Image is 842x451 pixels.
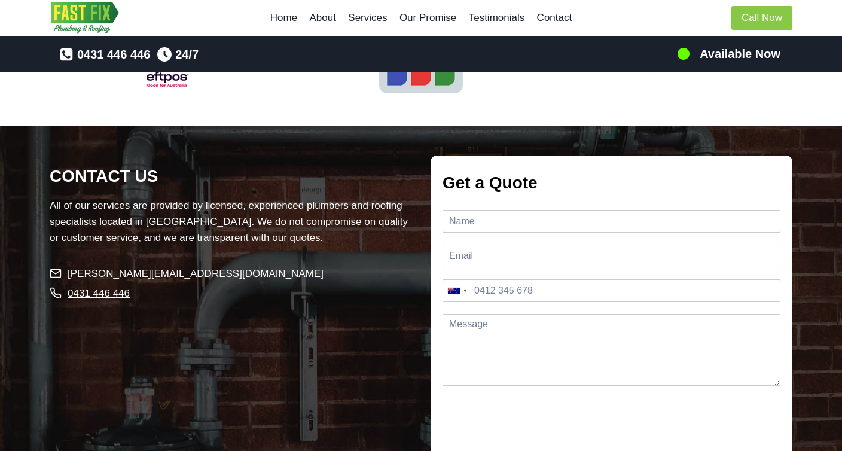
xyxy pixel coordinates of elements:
a: Testimonials [463,4,531,32]
a: Call Now [731,6,792,31]
a: Contact [530,4,578,32]
input: Email [443,245,780,267]
a: [PERSON_NAME][EMAIL_ADDRESS][DOMAIN_NAME] [50,265,324,282]
span: [PERSON_NAME][EMAIL_ADDRESS][DOMAIN_NAME] [68,266,324,282]
a: About [303,4,342,32]
nav: Primary Navigation [264,4,578,32]
a: 0431 446 446 [68,285,130,301]
h2: CONTACT US [50,164,411,189]
h5: Available Now [700,45,780,63]
p: All of our services are provided by licensed, experienced plumbers and roofing specialists locate... [50,197,411,246]
input: Phone [443,279,780,302]
span: 24/7 [175,45,199,64]
h2: Get a Quote [443,170,780,196]
a: Home [264,4,304,32]
a: Services [342,4,393,32]
span: 0431 446 446 [77,45,150,64]
a: 0431 446 446 [59,45,150,64]
input: Name [443,210,780,233]
img: 100-percents.png [676,47,691,61]
button: Selected country [443,280,471,301]
a: Our Promise [393,4,463,32]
